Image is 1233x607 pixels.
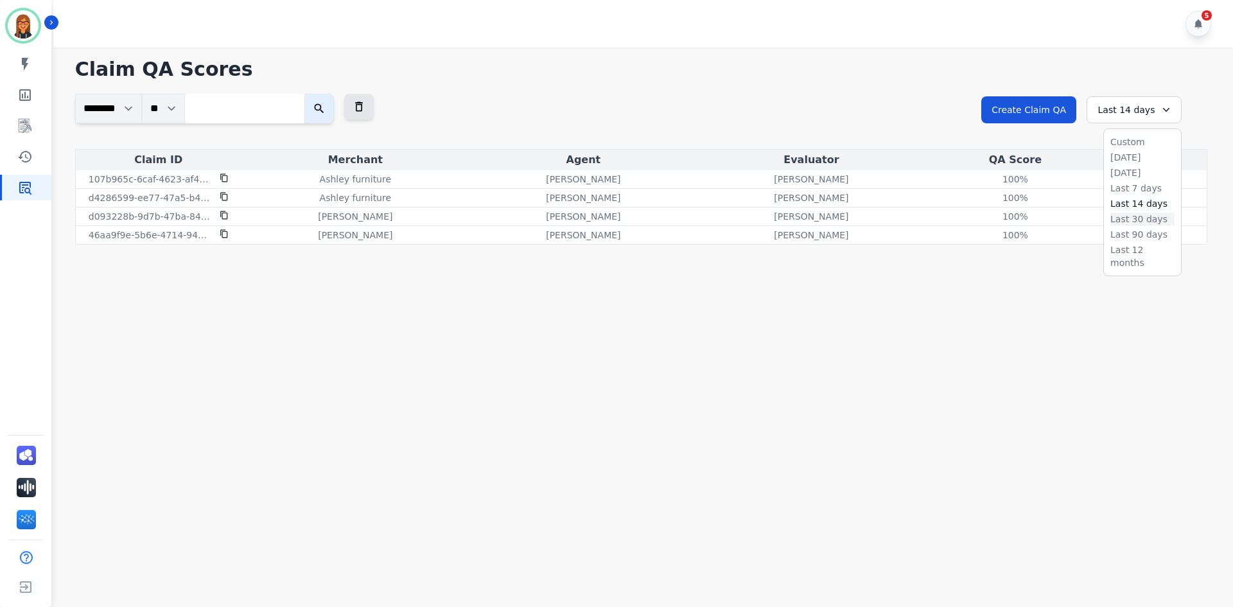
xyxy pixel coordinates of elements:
p: [PERSON_NAME] [546,210,620,223]
li: [DATE] [1110,151,1175,164]
div: QA Score [928,152,1103,168]
div: 100% [986,173,1044,186]
div: Last 14 days [1087,96,1182,123]
p: [PERSON_NAME] [546,191,620,204]
p: [PERSON_NAME] [546,173,620,186]
img: Bordered avatar [8,10,39,41]
p: [PERSON_NAME] [774,173,848,186]
p: d4286599-ee77-47a5-b489-140688ae9615 [89,191,212,204]
p: [PERSON_NAME] [318,210,392,223]
p: Ashley furniture [320,173,391,186]
li: Last 7 days [1110,182,1175,195]
li: Custom [1110,136,1175,148]
li: Last 30 days [1110,213,1175,225]
div: Merchant [244,152,467,168]
li: Last 12 months [1110,243,1175,269]
p: d093228b-9d7b-47ba-84b4-cfc213f9a937 [89,210,212,223]
div: 100% [986,210,1044,223]
p: [PERSON_NAME] [546,229,620,242]
li: Last 90 days [1110,228,1175,241]
p: 46aa9f9e-5b6e-4714-9493-fa4906b0180f [89,229,212,242]
div: Agent [472,152,695,168]
p: [PERSON_NAME] [774,229,848,242]
p: [PERSON_NAME] [318,229,392,242]
div: 100% [986,229,1044,242]
p: [PERSON_NAME] [774,210,848,223]
h1: Claim QA Scores [75,58,1207,81]
div: 5 [1202,10,1212,21]
div: Evaluator [700,152,923,168]
p: 107b965c-6caf-4623-af44-c363844841a2 [89,173,212,186]
div: 100% [986,191,1044,204]
p: Ashley furniture [320,191,391,204]
li: Last 14 days [1110,197,1175,210]
div: Claim ID [78,152,239,168]
button: Create Claim QA [981,96,1076,123]
li: [DATE] [1110,166,1175,179]
p: [PERSON_NAME] [774,191,848,204]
